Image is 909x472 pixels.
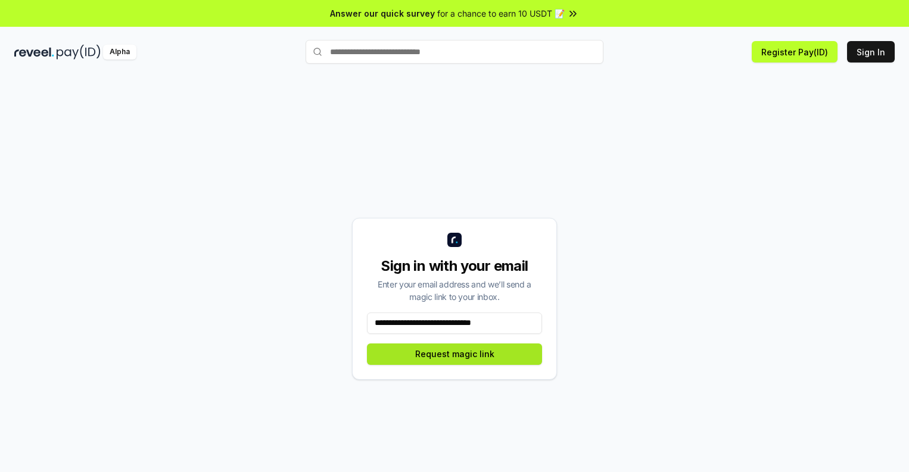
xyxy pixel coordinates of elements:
button: Request magic link [367,343,542,365]
div: Sign in with your email [367,257,542,276]
button: Register Pay(ID) [752,41,838,62]
span: Answer our quick survey [330,7,435,20]
div: Alpha [103,45,136,60]
img: reveel_dark [14,45,54,60]
span: for a chance to earn 10 USDT 📝 [437,7,565,20]
img: pay_id [57,45,101,60]
img: logo_small [447,233,462,247]
button: Sign In [847,41,895,62]
div: Enter your email address and we’ll send a magic link to your inbox. [367,278,542,303]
